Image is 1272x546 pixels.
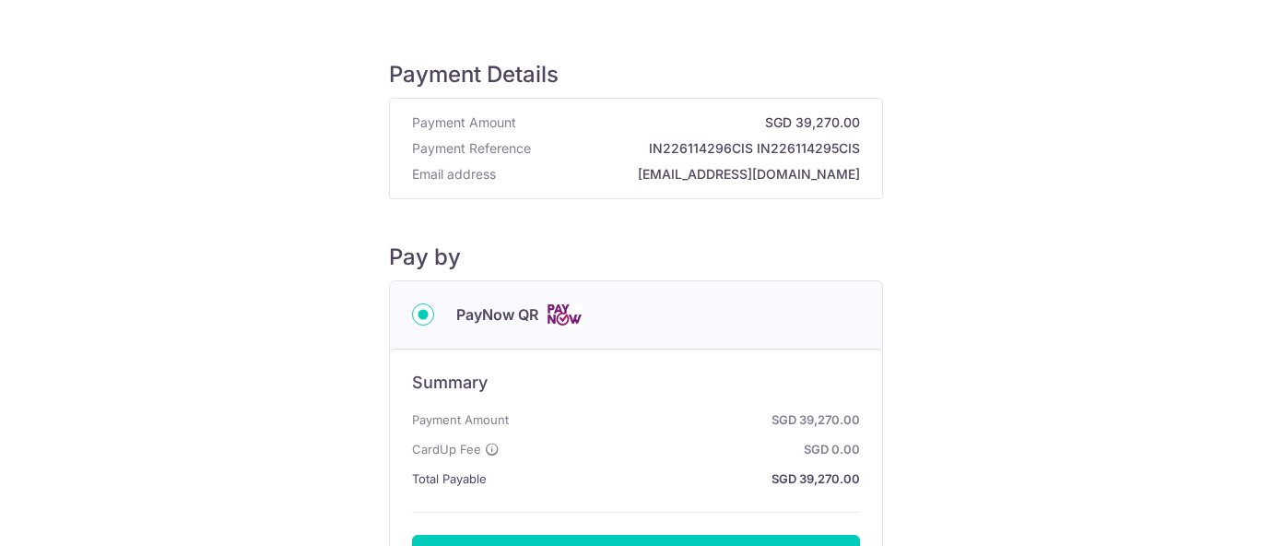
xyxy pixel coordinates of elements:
[412,165,496,184] span: Email address
[412,303,860,326] div: PayNow QR Cards logo
[389,61,883,89] h5: Payment Details
[412,372,860,394] h6: Summary
[494,468,860,490] strong: SGD 39,270.00
[507,438,860,460] strong: SGD 0.00
[412,139,531,158] span: Payment Reference
[412,438,481,460] span: CardUp Fee
[516,409,860,431] strong: SGD 39,270.00
[389,243,883,271] h5: Pay by
[546,303,583,326] img: Cards logo
[456,303,538,326] span: PayNow QR
[503,165,860,184] strong: [EMAIL_ADDRESS][DOMAIN_NAME]
[538,139,860,158] strong: IN226114296CIS IN226114295CIS
[524,113,860,132] strong: SGD 39,270.00
[412,113,516,132] span: Payment Amount
[412,468,487,490] span: Total Payable
[412,409,509,431] span: Payment Amount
